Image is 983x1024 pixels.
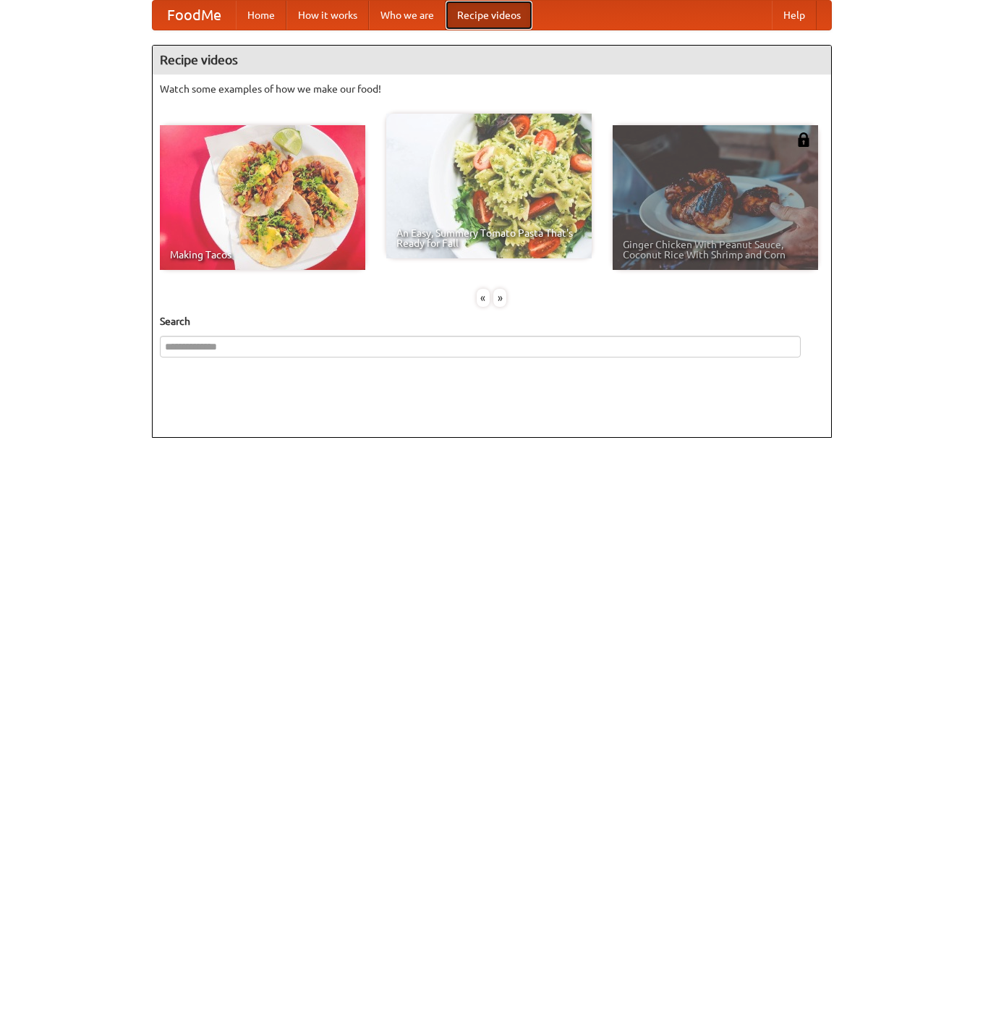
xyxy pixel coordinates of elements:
a: Making Tacos [160,125,365,270]
h5: Search [160,314,824,329]
a: Help [772,1,817,30]
span: An Easy, Summery Tomato Pasta That's Ready for Fall [396,228,582,248]
h4: Recipe videos [153,46,831,75]
a: FoodMe [153,1,236,30]
a: How it works [286,1,369,30]
a: Home [236,1,286,30]
a: An Easy, Summery Tomato Pasta That's Ready for Fall [386,114,592,258]
span: Making Tacos [170,250,355,260]
img: 483408.png [796,132,811,147]
p: Watch some examples of how we make our food! [160,82,824,96]
a: Recipe videos [446,1,532,30]
a: Who we are [369,1,446,30]
div: « [477,289,490,307]
div: » [493,289,506,307]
